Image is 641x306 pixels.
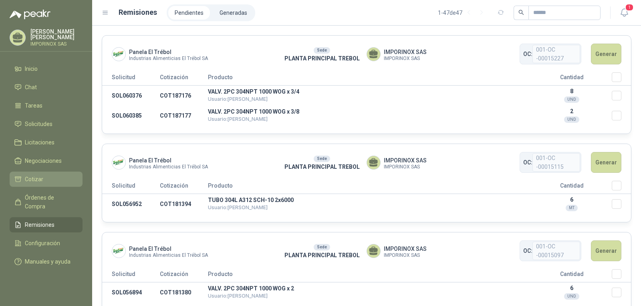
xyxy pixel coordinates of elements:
[102,282,160,303] td: SOL056894
[25,220,54,229] span: Remisiones
[129,56,208,61] span: Industrias Alimenticias El Trébol SA
[129,244,208,253] span: Panela El Trébol
[523,50,532,58] span: OC:
[112,156,125,169] img: Company Logo
[617,6,631,20] button: 1
[518,10,524,15] span: search
[10,217,83,232] a: Remisiones
[160,269,208,282] th: Cotización
[532,153,580,172] span: 001-OC -00015115
[208,269,532,282] th: Producto
[591,240,621,261] button: Generar
[129,156,208,165] span: Panela El Trébol
[10,236,83,251] a: Configuración
[160,106,208,126] td: COT187177
[10,80,83,95] a: Chat
[612,269,631,282] th: Seleccionar/deseleccionar
[314,156,330,162] div: Sede
[625,4,634,11] span: 1
[612,106,631,126] td: Seleccionar/deseleccionar
[10,190,83,214] a: Órdenes de Compra
[384,48,427,56] span: IMPORINOX SAS
[102,86,160,106] td: SOL060376
[591,44,621,64] button: Generar
[30,29,83,40] p: [PERSON_NAME] [PERSON_NAME]
[564,96,579,103] div: UND
[112,244,125,258] img: Company Logo
[208,116,268,122] span: Usuario: [PERSON_NAME]
[591,152,621,173] button: Generar
[208,89,532,94] p: VALV. 2PC 304NPT 1000 WOG x 3/4
[523,158,532,167] span: OC:
[208,293,268,299] span: Usuario: [PERSON_NAME]
[208,204,268,210] span: Usuario: [PERSON_NAME]
[10,116,83,132] a: Solicitudes
[208,197,532,203] p: TUBO 304L A312 SCH-10 2x6000
[612,86,631,106] td: Seleccionar/deseleccionar
[564,293,579,300] div: UND
[564,116,579,123] div: UND
[10,135,83,150] a: Licitaciones
[208,286,532,291] p: VALV. 2PC 304NPT 1000 WOG x 2
[384,165,427,169] span: IMPORINOX SAS
[384,244,427,253] span: IMPORINOX SAS
[208,72,532,86] th: Producto
[277,251,367,260] p: PLANTA PRINCIPAL TREBOL
[25,257,71,266] span: Manuales y ayuda
[10,153,83,168] a: Negociaciones
[25,64,38,73] span: Inicio
[213,6,254,20] a: Generadas
[532,88,612,94] p: 8
[314,47,330,54] div: Sede
[208,96,268,102] span: Usuario: [PERSON_NAME]
[10,172,83,187] a: Cotizar
[25,175,43,184] span: Cotizar
[532,242,580,260] span: 001-OC -00015097
[532,181,612,194] th: Cantidad
[384,253,427,258] span: IMPORINOX SAS
[25,120,52,128] span: Solicitudes
[160,181,208,194] th: Cotización
[532,72,612,86] th: Cantidad
[102,72,160,86] th: Solicitud
[314,244,330,250] div: Sede
[160,72,208,86] th: Cotización
[532,108,612,114] p: 2
[612,181,631,194] th: Seleccionar/deseleccionar
[523,246,532,255] span: OC:
[384,56,427,61] span: IMPORINOX SAS
[102,106,160,126] td: SOL060385
[208,181,532,194] th: Producto
[160,86,208,106] td: COT187176
[102,181,160,194] th: Solicitud
[25,138,54,147] span: Licitaciones
[25,239,60,248] span: Configuración
[160,194,208,214] td: COT181394
[277,162,367,171] p: PLANTA PRINCIPAL TREBOL
[532,45,580,63] span: 001-OC -00015227
[10,254,83,269] a: Manuales y ayuda
[566,205,578,211] div: MT
[208,109,532,114] p: VALV. 2PC 304NPT 1000 WOG x 3/8
[119,7,157,18] h1: Remisiones
[532,285,612,291] p: 6
[25,193,75,211] span: Órdenes de Compra
[612,194,631,214] td: Seleccionar/deseleccionar
[160,282,208,303] td: COT181380
[112,48,125,61] img: Company Logo
[129,253,208,258] span: Industrias Alimenticias El Trébol SA
[25,156,62,165] span: Negociaciones
[25,83,37,92] span: Chat
[10,98,83,113] a: Tareas
[277,54,367,63] p: PLANTA PRINCIPAL TREBOL
[438,6,488,19] div: 1 - 47 de 47
[612,282,631,303] td: Seleccionar/deseleccionar
[612,72,631,86] th: Seleccionar/deseleccionar
[129,48,208,56] span: Panela El Trébol
[102,269,160,282] th: Solicitud
[30,42,83,46] p: IMPORINOX SAS
[168,6,210,20] a: Pendientes
[129,165,208,169] span: Industrias Alimenticias El Trébol SA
